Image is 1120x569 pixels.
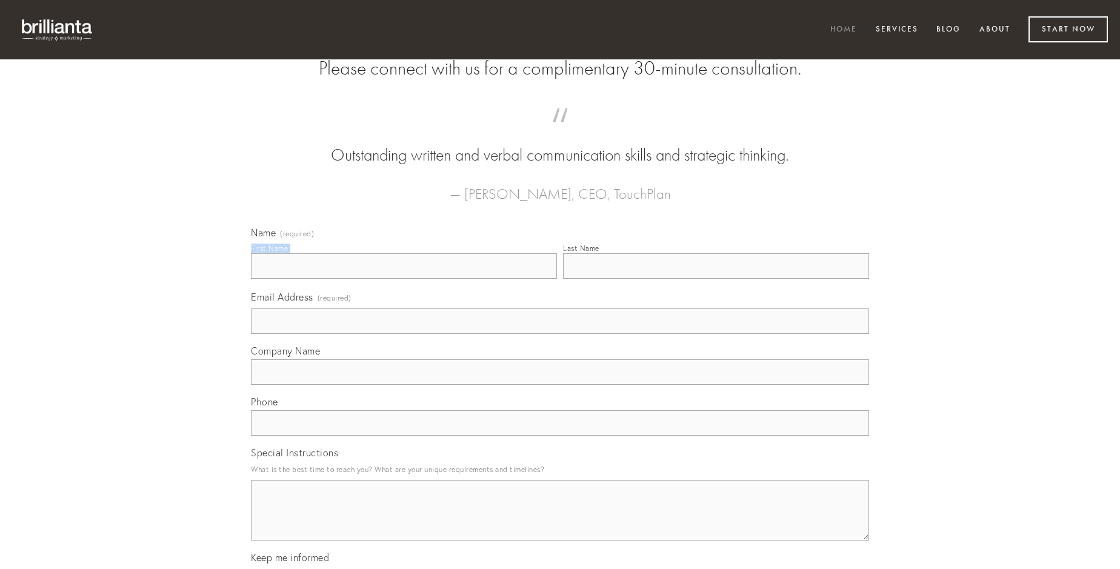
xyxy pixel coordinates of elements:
[928,20,968,40] a: Blog
[270,167,850,206] figcaption: — [PERSON_NAME], CEO, TouchPlan
[251,57,869,80] h2: Please connect with us for a complimentary 30-minute consultation.
[270,120,850,144] span: “
[868,20,926,40] a: Services
[251,461,869,477] p: What is the best time to reach you? What are your unique requirements and timelines?
[563,244,599,253] div: Last Name
[972,20,1018,40] a: About
[822,20,865,40] a: Home
[251,447,338,459] span: Special Instructions
[251,291,313,303] span: Email Address
[270,120,850,167] blockquote: Outstanding written and verbal communication skills and strategic thinking.
[251,396,278,408] span: Phone
[1028,16,1108,42] a: Start Now
[251,345,320,357] span: Company Name
[12,12,103,47] img: brillianta - research, strategy, marketing
[318,290,352,306] span: (required)
[251,227,276,239] span: Name
[280,230,314,238] span: (required)
[251,244,288,253] div: First Name
[251,551,329,564] span: Keep me informed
